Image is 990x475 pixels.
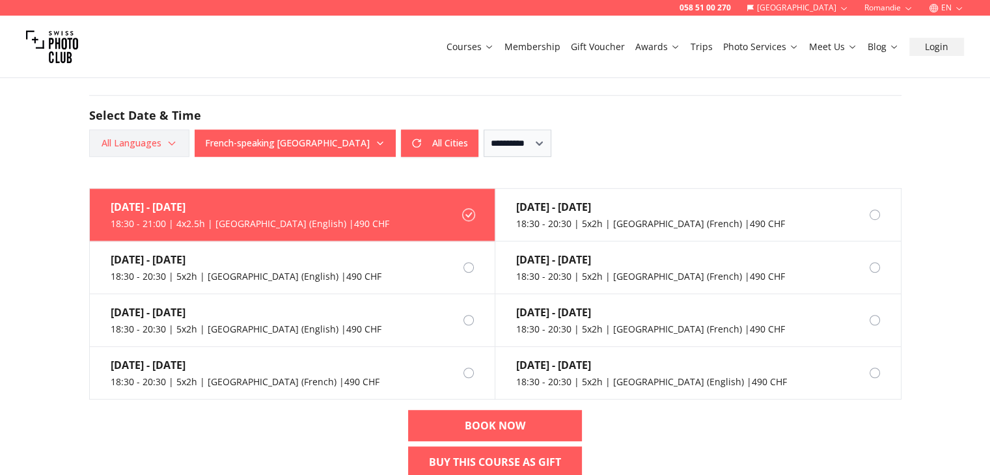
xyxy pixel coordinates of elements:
button: Photo Services [718,38,804,56]
a: BOOK NOW [408,410,582,441]
div: 18:30 - 20:30 | 5x2h | [GEOGRAPHIC_DATA] (English) | 490 CHF [111,323,381,336]
div: 18:30 - 21:00 | 4x2.5h | [GEOGRAPHIC_DATA] (English) | 490 CHF [111,217,389,230]
button: French-speaking [GEOGRAPHIC_DATA] [195,129,396,157]
div: 18:30 - 20:30 | 5x2h | [GEOGRAPHIC_DATA] (English) | 490 CHF [111,270,381,283]
div: [DATE] - [DATE] [516,357,787,373]
h2: Select Date & Time [89,106,901,124]
a: 058 51 00 270 [680,3,731,13]
button: Gift Voucher [566,38,630,56]
div: [DATE] - [DATE] [111,357,379,373]
div: [DATE] - [DATE] [111,252,381,267]
img: Swiss photo club [26,21,78,73]
button: Login [909,38,964,56]
button: Blog [862,38,904,56]
a: Meet Us [809,40,857,53]
div: 18:30 - 20:30 | 5x2h | [GEOGRAPHIC_DATA] (French) | 490 CHF [516,270,785,283]
div: 18:30 - 20:30 | 5x2h | [GEOGRAPHIC_DATA] (French) | 490 CHF [516,323,785,336]
a: Courses [447,40,494,53]
div: [DATE] - [DATE] [516,305,785,320]
div: 18:30 - 20:30 | 5x2h | [GEOGRAPHIC_DATA] (French) | 490 CHF [516,217,785,230]
a: Membership [504,40,560,53]
b: Buy This Course As Gift [429,454,561,470]
div: [DATE] - [DATE] [111,199,389,215]
button: Awards [630,38,685,56]
div: [DATE] - [DATE] [516,199,785,215]
button: All Languages [89,129,189,157]
div: [DATE] - [DATE] [111,305,381,320]
button: Membership [499,38,566,56]
div: 18:30 - 20:30 | 5x2h | [GEOGRAPHIC_DATA] (English) | 490 CHF [516,375,787,388]
button: Meet Us [804,38,862,56]
a: Photo Services [723,40,799,53]
button: Courses [441,38,499,56]
a: Awards [635,40,680,53]
a: Trips [691,40,713,53]
div: 18:30 - 20:30 | 5x2h | [GEOGRAPHIC_DATA] (French) | 490 CHF [111,375,379,388]
a: Gift Voucher [571,40,625,53]
span: All Languages [91,131,187,155]
a: Blog [868,40,899,53]
button: All Cities [401,129,478,157]
button: Trips [685,38,718,56]
div: [DATE] - [DATE] [516,252,785,267]
b: BOOK NOW [465,418,525,433]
